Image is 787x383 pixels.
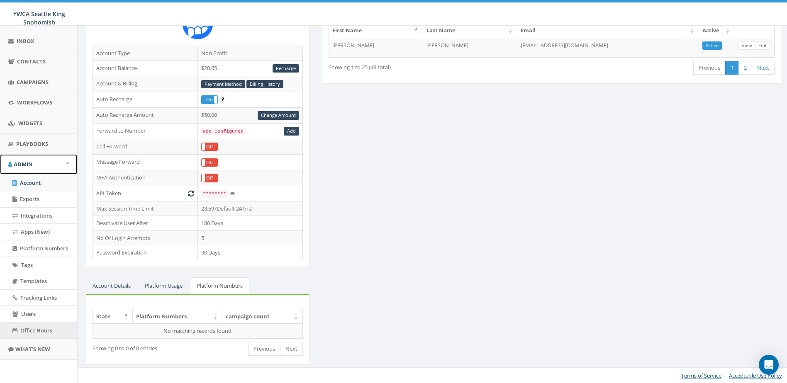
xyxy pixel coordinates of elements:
[221,95,224,103] span: Enable to prevent campaign failure.
[423,38,517,58] td: [PERSON_NAME]
[20,179,41,187] span: Account
[93,216,198,231] td: Deactivate User After
[755,41,770,50] a: Edit
[20,294,57,301] span: Tracking Links
[197,230,302,245] td: 5
[17,78,49,86] span: Campaigns
[693,61,726,75] a: Previous
[222,309,303,324] th: campaign count: activate to sort column ascending
[18,119,42,127] span: Widgets
[201,80,245,89] a: Payment Method
[93,155,198,170] td: Message Forward
[423,23,517,38] th: Last Name: activate to sort column ascending
[190,277,249,294] a: Platform Numbers
[197,61,302,76] td: $20.65
[201,158,218,167] div: OnOff
[21,212,52,219] span: Integrations
[517,38,699,58] td: [EMAIL_ADDRESS][DOMAIN_NAME]
[759,355,779,375] div: Open Intercom Messenger
[248,342,280,356] a: Previous
[93,170,198,186] td: MFA Authentication
[197,216,302,231] td: 180 Days
[93,230,198,245] td: No Of Login Attempts
[201,174,218,182] div: OnOff
[197,107,302,123] td: $50.00
[16,140,48,148] span: Playbooks
[284,127,299,136] a: Add
[93,309,133,324] th: State: activate to sort column descending
[280,342,303,356] a: Next
[246,80,283,89] a: Billing History
[17,99,52,106] span: Workflows
[201,95,218,104] div: OnOff
[20,245,68,252] span: Platform Numbers
[17,58,46,65] span: Contacts
[93,139,198,155] td: Call Forward
[197,201,302,216] td: 23:59 (Default 24 hrs)
[273,64,299,73] a: Recharge
[752,61,775,75] a: Next
[93,107,198,123] td: Auto Recharge Amount
[93,46,198,61] td: Account Type
[202,174,217,182] label: Off
[738,41,755,50] a: View
[93,245,198,260] td: Password Expiration
[202,96,217,104] label: On
[93,92,198,108] td: Auto Recharge
[738,61,752,75] a: 2
[699,23,734,38] th: Active: activate to sort column ascending
[17,37,34,45] span: Inbox
[21,228,50,235] span: Apps (New)
[93,76,198,92] td: Account & Billing
[13,10,65,26] span: YWCA Seattle King Snohomish
[93,323,303,338] td: No matching records found
[725,61,739,75] a: 1
[729,372,782,379] a: Acceptable Use Policy
[202,143,217,151] label: Off
[702,41,722,50] a: Active
[21,261,33,269] span: Tags
[15,345,50,353] span: What's New
[681,372,721,379] a: Terms of Service
[93,201,198,216] td: Max Session Time Limit
[20,277,47,285] span: Templates
[93,341,173,352] div: Showing 0 to 0 of 0 entries
[329,23,423,38] th: First Name: activate to sort column descending
[202,159,217,167] label: Off
[201,143,218,151] div: OnOff
[20,327,52,334] span: Office Hours
[258,111,299,120] a: Change Amount
[133,309,222,324] th: Platform Numbers: activate to sort column ascending
[93,61,198,76] td: Account Balance
[86,277,137,294] a: Account Details
[20,195,39,203] span: Exports
[197,46,302,61] td: Non Profit
[93,186,198,201] td: API Token
[517,23,699,38] th: Email: activate to sort column ascending
[329,38,423,58] td: [PERSON_NAME]
[188,191,194,196] i: Generate New Token
[329,60,507,71] div: Showing 1 to 25 (48 total)
[201,128,245,135] code: Not Configured
[21,310,36,318] span: Users
[14,160,33,168] span: Admin
[197,245,302,260] td: 90 Days
[138,277,189,294] a: Platform Usage
[93,123,198,139] td: Forward to Number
